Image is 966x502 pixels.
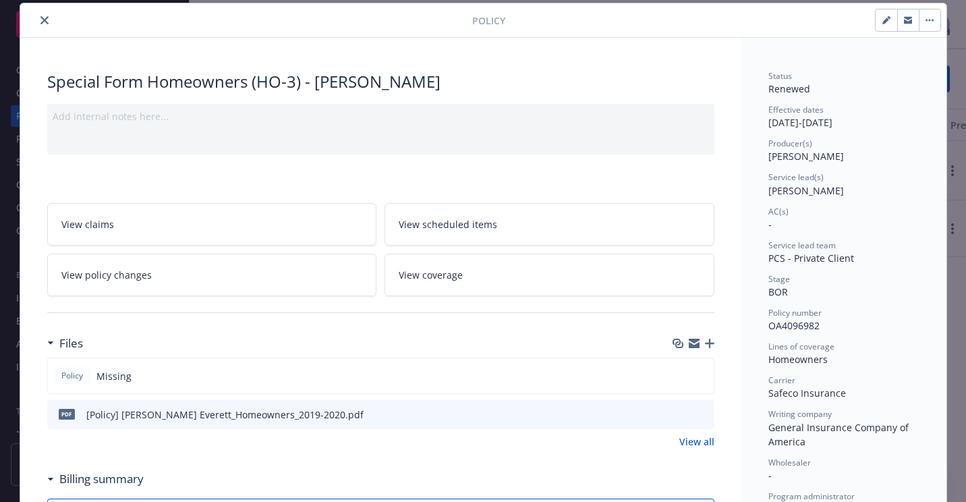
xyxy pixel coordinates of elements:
a: View policy changes [47,254,377,296]
span: Writing company [768,408,832,420]
h3: Files [59,335,83,352]
span: PCS - Private Client [768,252,854,264]
span: View claims [61,217,114,231]
span: View coverage [399,268,463,282]
span: View scheduled items [399,217,497,231]
span: [PERSON_NAME] [768,184,844,197]
span: General Insurance Company of America [768,421,911,448]
span: Producer(s) [768,138,812,149]
div: [Policy] [PERSON_NAME] Everett_Homeowners_2019-2020.pdf [86,408,364,422]
span: Status [768,70,792,82]
span: OA4096982 [768,319,820,332]
span: - [768,469,772,482]
button: download file [675,408,686,422]
span: Missing [96,369,132,383]
span: Renewed [768,82,810,95]
span: Policy [59,370,86,382]
span: - [768,218,772,231]
span: Policy [472,13,505,28]
span: Program administrator [768,491,855,502]
span: [PERSON_NAME] [768,150,844,163]
span: Lines of coverage [768,341,834,352]
span: pdf [59,409,75,419]
span: Service lead team [768,240,836,251]
div: [DATE] - [DATE] [768,104,919,130]
span: View policy changes [61,268,152,282]
div: Special Form Homeowners (HO-3) - [PERSON_NAME] [47,70,714,93]
a: View all [679,435,714,449]
div: Files [47,335,83,352]
span: Stage [768,273,790,285]
span: AC(s) [768,206,789,217]
span: Effective dates [768,104,824,115]
span: Carrier [768,374,795,386]
span: BOR [768,285,788,298]
button: close [36,12,53,28]
a: View coverage [385,254,714,296]
a: View claims [47,203,377,246]
span: Wholesaler [768,457,811,468]
div: Homeowners [768,352,919,366]
span: Service lead(s) [768,171,824,183]
button: preview file [697,408,709,422]
h3: Billing summary [59,470,144,488]
span: Safeco Insurance [768,387,846,399]
span: Policy number [768,307,822,318]
a: View scheduled items [385,203,714,246]
div: Add internal notes here... [53,109,709,123]
div: Billing summary [47,470,144,488]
